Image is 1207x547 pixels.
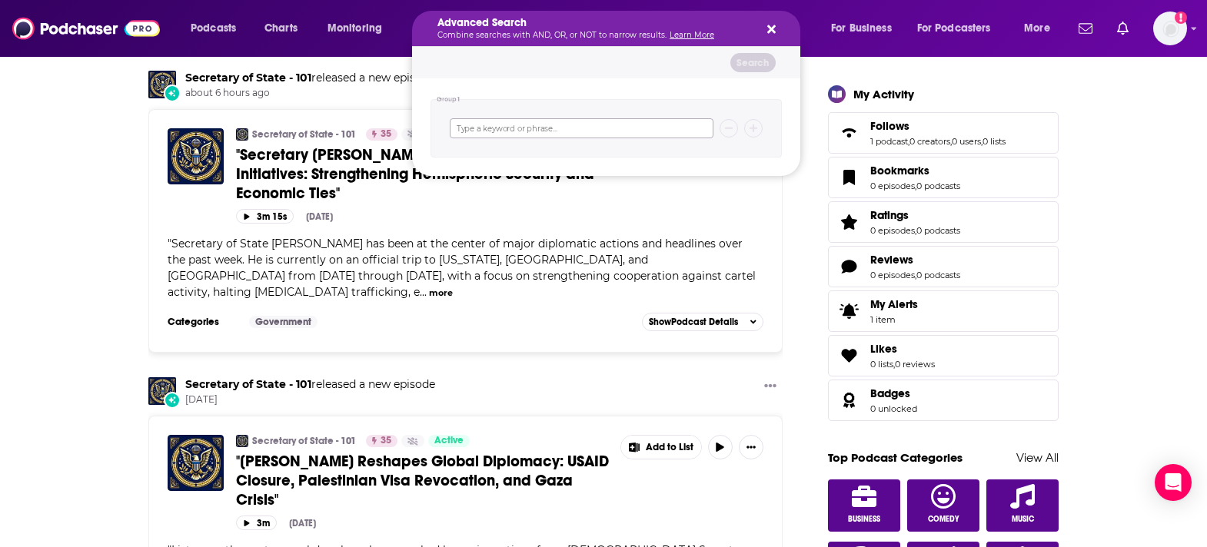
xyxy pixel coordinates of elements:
img: "Rubio Reshapes Global Diplomacy: USAID Closure, Palestinian Visa Revocation, and Gaza Crisis" [168,435,224,491]
span: ... [420,285,427,299]
div: Open Intercom Messenger [1155,464,1192,501]
div: My Activity [853,87,914,101]
span: " [168,237,756,299]
a: Show notifications dropdown [1111,15,1135,41]
span: Logged in as lizziehan [1153,12,1187,45]
a: Reviews [833,256,864,277]
div: Search podcasts, credits, & more... [427,11,815,46]
span: "[PERSON_NAME] Reshapes Global Diplomacy: USAID Closure, Palestinian Visa Revocation, and Gaza Cr... [236,452,609,509]
a: Business [828,479,900,532]
span: For Podcasters [917,18,991,39]
span: , [981,136,983,147]
button: ShowPodcast Details [642,313,763,331]
a: Ratings [870,208,960,222]
a: 1 podcast [870,136,908,147]
span: Monitoring [328,18,382,39]
span: "Secretary [PERSON_NAME] Spearheads Diplomatic Initiatives: Strengthening Hemispheric Security an... [236,145,598,203]
a: 0 lists [983,136,1006,147]
span: Badges [870,386,910,400]
a: Secretary of State - 101 [185,377,311,391]
a: 0 users [952,136,981,147]
a: Secretary of State - 101 [148,71,176,98]
a: 0 episodes [870,181,915,191]
span: Charts [264,18,298,39]
a: View All [1016,450,1059,465]
p: Combine searches with AND, OR, or NOT to narrow results. [437,31,750,39]
a: Likes [833,345,864,366]
a: Bookmarks [833,167,864,188]
span: 1 item [870,314,918,325]
span: , [915,270,916,280]
a: 0 creators [909,136,950,147]
span: Badges [828,380,1059,421]
button: Show profile menu [1153,12,1187,45]
span: Secretary of State [PERSON_NAME] has been at the center of major diplomatic actions and headlines... [168,237,756,299]
a: My Alerts [828,290,1059,332]
a: Likes [870,342,935,356]
span: For Business [831,18,892,39]
a: 0 reviews [895,359,935,370]
img: Secretary of State - 101 [148,377,176,405]
a: Follows [833,122,864,144]
a: Government [249,316,318,328]
button: 3m 15s [236,209,294,224]
a: 0 lists [870,359,893,370]
span: , [950,136,952,147]
span: Show Podcast Details [649,317,738,327]
a: Active [428,435,470,447]
a: 0 unlocked [870,403,917,414]
span: Add to List [646,442,693,453]
img: Podchaser - Follow, Share and Rate Podcasts [12,14,160,43]
a: 0 podcasts [916,270,960,280]
button: open menu [907,16,1013,41]
img: User Profile [1153,12,1187,45]
h3: Categories [168,316,237,328]
a: Follows [870,119,1006,133]
span: My Alerts [870,297,918,311]
a: Music [986,479,1059,532]
button: Show More Button [758,377,783,396]
a: Charts [254,16,307,41]
h3: released a new episode [185,377,435,392]
span: Likes [828,335,1059,376]
span: Music [1012,515,1034,524]
a: Reviews [870,253,960,267]
span: , [893,359,895,370]
span: , [915,181,916,191]
h5: Advanced Search [437,18,750,28]
span: Business [848,515,880,524]
span: Follows [870,119,909,133]
svg: Add a profile image [1175,12,1187,24]
span: Ratings [870,208,909,222]
span: Reviews [870,253,913,267]
a: Secretary of State - 101 [252,435,356,447]
span: Active [434,433,464,449]
span: about 6 hours ago [185,87,435,100]
h3: released a new episode [185,71,435,85]
a: "Secretary [PERSON_NAME] Spearheads Diplomatic Initiatives: Strengthening Hemispheric Security an... [236,145,610,203]
span: Podcasts [191,18,236,39]
div: New Episode [164,85,181,101]
div: [DATE] [306,211,333,222]
button: Show More Button [739,435,763,459]
a: Secretary of State - 101 [236,128,248,141]
button: open menu [180,16,256,41]
span: Reviews [828,246,1059,287]
a: Badges [870,386,917,400]
img: "Secretary Rubio Spearheads Diplomatic Initiatives: Strengthening Hemispheric Security and Econom... [168,128,224,184]
button: open menu [1013,16,1069,41]
span: 35 [381,433,391,449]
span: Follows [828,112,1059,154]
span: 35 [381,127,391,142]
a: Secretary of State - 101 [252,128,356,141]
button: open menu [317,16,402,41]
a: 0 episodes [870,225,915,236]
a: 0 podcasts [916,225,960,236]
a: Learn More [670,30,714,40]
span: Ratings [828,201,1059,243]
button: Search [730,53,776,72]
span: , [915,225,916,236]
span: Bookmarks [828,157,1059,198]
